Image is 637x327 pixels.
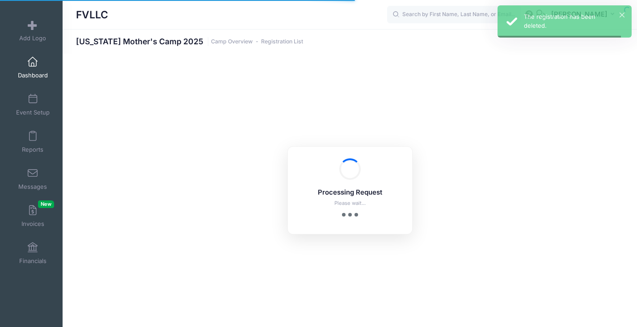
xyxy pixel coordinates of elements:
[300,189,401,197] h5: Processing Request
[18,183,47,191] span: Messages
[16,109,50,116] span: Event Setup
[620,13,624,17] button: ×
[387,6,521,24] input: Search by First Name, Last Name, or Email...
[12,200,54,232] a: InvoicesNew
[300,200,401,207] p: Please wait...
[12,238,54,269] a: Financials
[524,13,624,30] div: The registration has been deleted.
[38,200,54,208] span: New
[21,220,44,228] span: Invoices
[545,4,624,25] button: [PERSON_NAME]
[12,126,54,157] a: Reports
[261,38,303,45] a: Registration List
[19,34,46,42] span: Add Logo
[76,37,303,46] h1: [US_STATE] Mother's Camp 2025
[211,38,253,45] a: Camp Overview
[76,4,108,25] h1: FVLLC
[12,163,54,195] a: Messages
[12,52,54,83] a: Dashboard
[22,146,43,153] span: Reports
[12,15,54,46] a: Add Logo
[18,72,48,79] span: Dashboard
[12,89,54,120] a: Event Setup
[19,257,46,265] span: Financials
